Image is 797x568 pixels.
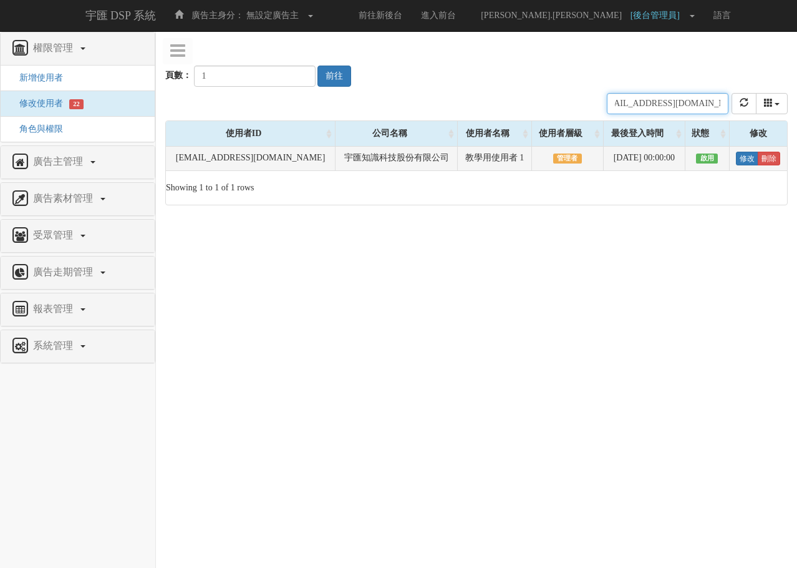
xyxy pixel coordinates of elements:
[475,11,628,20] span: [PERSON_NAME].[PERSON_NAME]
[10,300,145,320] a: 報表管理
[604,147,685,171] td: [DATE] 00:00:00
[458,121,531,146] div: 使用者名稱
[10,73,63,82] a: 新增使用者
[30,267,99,277] span: 廣告走期管理
[758,152,780,165] a: 刪除
[166,183,254,192] span: Showing 1 to 1 of 1 rows
[30,193,99,203] span: 廣告素材管理
[317,66,351,87] button: 前往
[10,336,145,356] a: 系統管理
[604,121,684,146] div: 最後登入時間
[30,230,79,240] span: 受眾管理
[246,11,299,20] span: 無設定廣告主
[553,154,582,164] span: 管理者
[30,303,79,314] span: 報表管理
[756,93,788,114] div: Columns
[685,121,729,146] div: 狀態
[166,147,336,171] td: [EMAIL_ADDRESS][DOMAIN_NAME]
[10,124,63,134] a: 角色與權限
[10,152,145,172] a: 廣告主管理
[69,99,84,109] span: 22
[30,42,79,53] span: 權限管理
[191,11,244,20] span: 廣告主身分：
[532,121,604,146] div: 使用者層級
[336,147,458,171] td: 宇匯知識科技股份有限公司
[630,11,686,20] span: [後台管理員]
[732,93,756,114] button: refresh
[30,340,79,351] span: 系統管理
[730,121,787,146] div: 修改
[10,226,145,246] a: 受眾管理
[165,69,191,82] label: 頁數：
[607,93,728,114] input: Search
[336,121,457,146] div: 公司名稱
[10,263,145,283] a: 廣告走期管理
[166,121,335,146] div: 使用者ID
[458,147,531,171] td: 教學用使用者 1
[756,93,788,114] button: columns
[30,156,89,167] span: 廣告主管理
[696,154,718,164] span: 啟用
[736,152,758,165] a: 修改
[10,99,63,108] a: 修改使用者
[10,189,145,209] a: 廣告素材管理
[10,39,145,59] a: 權限管理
